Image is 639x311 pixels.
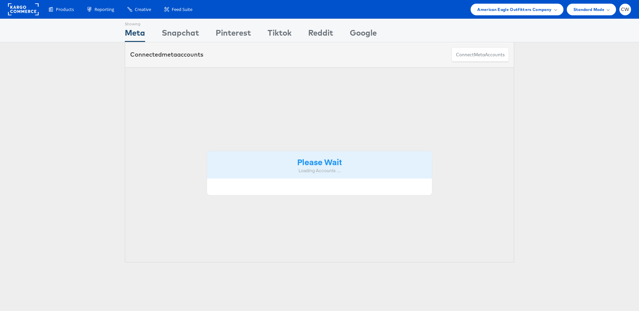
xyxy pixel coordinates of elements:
[130,50,203,59] div: Connected accounts
[162,51,177,58] span: meta
[125,27,145,42] div: Meta
[621,7,629,12] span: CW
[308,27,333,42] div: Reddit
[452,47,509,62] button: ConnectmetaAccounts
[474,52,485,58] span: meta
[297,156,342,167] strong: Please Wait
[573,6,604,13] span: Standard Mode
[216,27,251,42] div: Pinterest
[95,6,114,13] span: Reporting
[56,6,74,13] span: Products
[125,19,145,27] div: Showing
[135,6,151,13] span: Creative
[172,6,192,13] span: Feed Suite
[268,27,292,42] div: Tiktok
[350,27,377,42] div: Google
[477,6,551,13] span: American Eagle Outfitters Company
[162,27,199,42] div: Snapchat
[212,167,427,174] div: Loading Accounts ....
